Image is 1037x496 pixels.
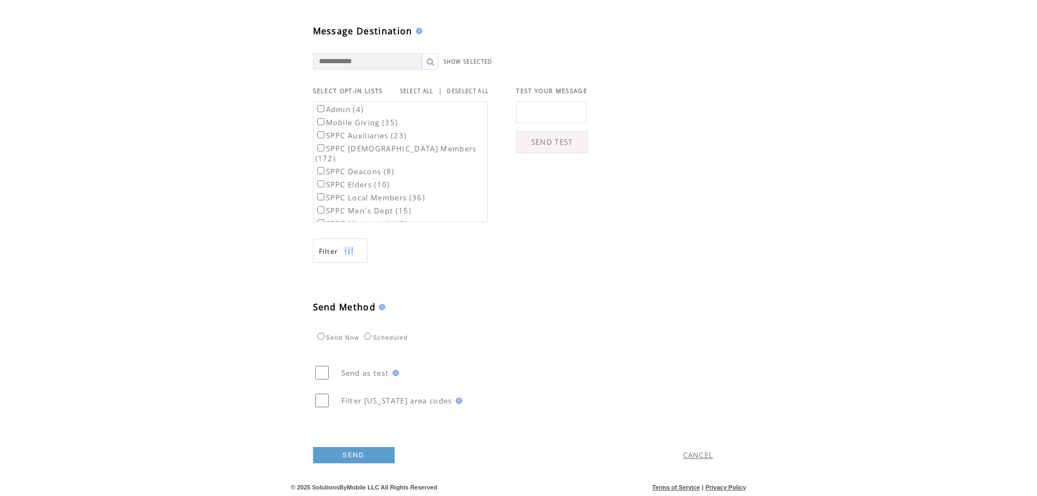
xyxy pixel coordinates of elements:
[317,206,324,213] input: SPPC Men`s Dept (15)
[400,88,434,95] a: SELECT ALL
[317,193,324,200] input: SPPC Local Members (36)
[705,484,746,491] a: Privacy Policy
[361,334,408,341] label: Scheduled
[389,370,399,376] img: help.gif
[702,484,703,491] span: |
[313,87,383,95] span: SELECT OPT-IN LISTS
[315,334,359,341] label: Send Now
[516,131,588,153] a: SEND TEST
[683,450,714,460] a: CANCEL
[315,131,407,140] label: SPPC Auxiliaries (23)
[516,87,587,95] span: TEST YOUR MESSAGE
[315,144,477,163] label: SPPC [DEMOGRAPHIC_DATA] Members (172)
[313,238,367,263] a: Filter
[444,58,493,65] a: SHOW SELECTED
[315,105,364,114] label: Admin (4)
[313,25,413,37] span: Message Destination
[313,301,376,313] span: Send Method
[652,484,700,491] a: Terms of Service
[438,86,443,96] span: |
[317,118,324,125] input: Mobile Giving (35)
[315,180,390,189] label: SPPC Elders (10)
[317,131,324,138] input: SPPC Auxiliaries (23)
[291,484,438,491] span: © 2025 SolutionsByMobile LLC All Rights Reserved
[315,193,426,203] label: SPPC Local Members (36)
[319,247,339,256] span: Show filters
[344,239,354,264] img: filters.png
[341,368,389,378] span: Send as test
[317,333,324,340] input: Send Now
[452,397,462,404] img: help.gif
[317,219,324,226] input: SPPC Ministerial (13)
[413,28,422,34] img: help.gif
[315,219,408,229] label: SPPC Ministerial (13)
[317,105,324,112] input: Admin (4)
[315,167,395,176] label: SPPC Deacons (8)
[376,304,385,310] img: help.gif
[317,167,324,174] input: SPPC Deacons (8)
[315,206,412,216] label: SPPC Men`s Dept (15)
[447,88,489,95] a: DESELECT ALL
[364,333,371,340] input: Scheduled
[317,180,324,187] input: SPPC Elders (10)
[313,447,395,463] a: SEND
[315,118,398,127] label: Mobile Giving (35)
[341,396,452,406] span: Filter [US_STATE] area codes
[317,144,324,151] input: SPPC [DEMOGRAPHIC_DATA] Members (172)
